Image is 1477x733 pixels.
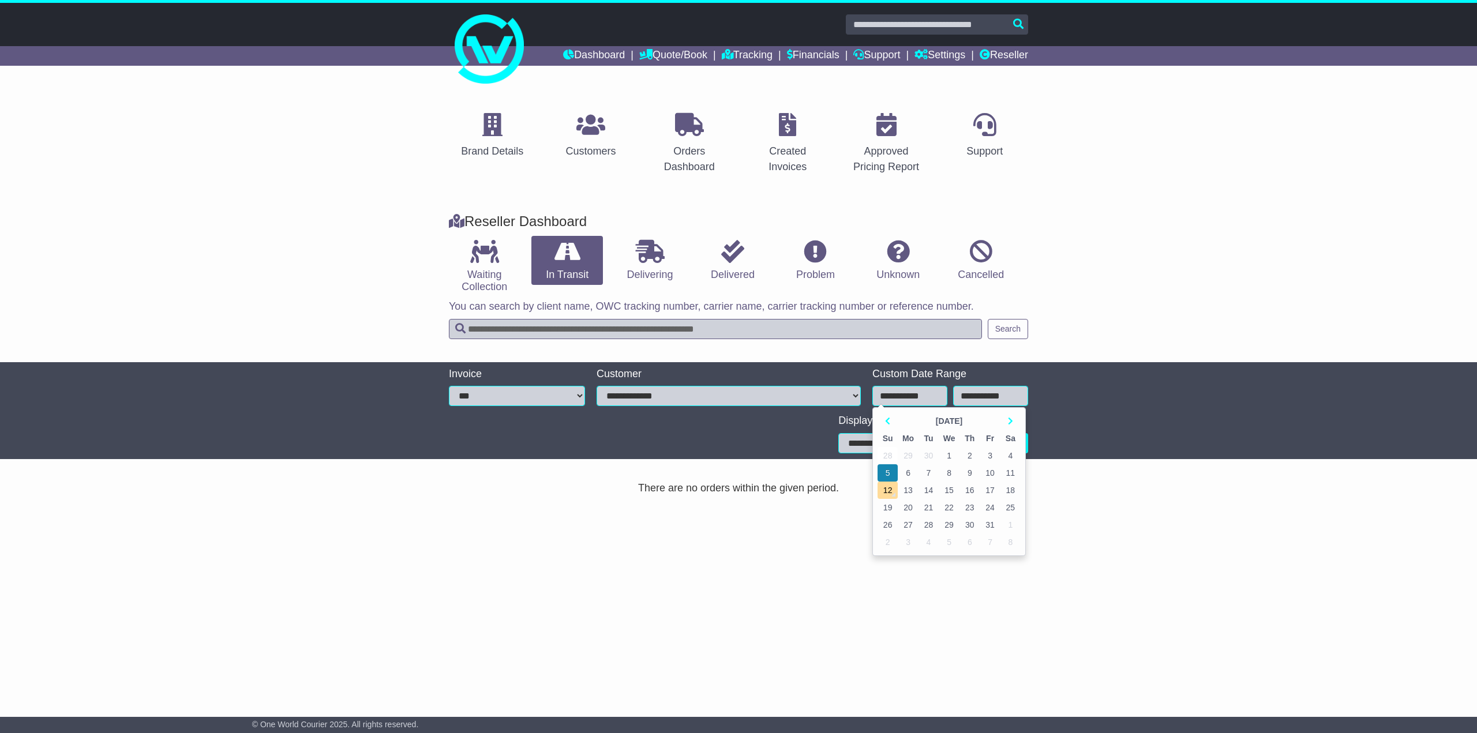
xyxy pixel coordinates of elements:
[939,464,959,482] td: 8
[565,144,616,159] div: Customers
[959,109,1010,163] a: Support
[939,482,959,499] td: 15
[959,516,980,533] td: 30
[1000,482,1021,499] td: 18
[919,499,939,516] td: 21
[878,533,898,551] td: 2
[1000,464,1021,482] td: 11
[878,464,898,482] td: 5
[614,236,685,285] a: Delivering
[919,482,939,499] td: 14
[980,430,1000,447] th: Fr
[959,430,980,447] th: Th
[898,464,919,482] td: 6
[744,109,831,179] a: Created Invoices
[461,144,523,159] div: Brand Details
[878,516,898,533] td: 26
[980,447,1000,464] td: 3
[946,236,1017,285] a: Cancelled
[959,533,980,551] td: 6
[919,516,939,533] td: 28
[939,516,959,533] td: 29
[449,368,585,381] div: Invoice
[988,319,1028,339] button: Search
[787,46,839,66] a: Financials
[898,412,1000,430] th: Select Month
[780,236,851,285] a: Problem
[939,533,959,551] td: 5
[872,368,1028,381] div: Custom Date Range
[939,499,959,516] td: 22
[449,236,520,298] a: Waiting Collection
[838,415,1028,427] div: Display
[863,236,934,285] a: Unknown
[919,533,939,551] td: 4
[558,109,623,163] a: Customers
[531,236,602,285] a: In Transit
[919,464,939,482] td: 7
[898,499,919,516] td: 20
[919,447,939,464] td: 30
[449,482,1028,495] div: There are no orders within the given period.
[639,46,707,66] a: Quote/Book
[1000,430,1021,447] th: Sa
[1000,533,1021,551] td: 8
[1000,516,1021,533] td: 1
[1000,447,1021,464] td: 4
[966,144,1003,159] div: Support
[914,46,965,66] a: Settings
[878,430,898,447] th: Su
[980,499,1000,516] td: 24
[939,447,959,464] td: 1
[980,516,1000,533] td: 31
[898,447,919,464] td: 29
[898,516,919,533] td: 27
[939,430,959,447] th: We
[898,533,919,551] td: 3
[959,464,980,482] td: 9
[252,720,419,729] span: © One World Courier 2025. All rights reserved.
[843,109,930,179] a: Approved Pricing Report
[980,46,1028,66] a: Reseller
[449,300,1028,313] p: You can search by client name, OWC tracking number, carrier name, carrier tracking number or refe...
[959,482,980,499] td: 16
[453,109,531,163] a: Brand Details
[697,236,768,285] a: Delivered
[980,464,1000,482] td: 10
[898,430,919,447] th: Mo
[1000,499,1021,516] td: 25
[878,482,898,499] td: 12
[919,430,939,447] th: Tu
[980,533,1000,551] td: 7
[646,109,733,179] a: Orders Dashboard
[752,144,824,175] div: Created Invoices
[898,482,919,499] td: 13
[959,499,980,516] td: 23
[853,46,900,66] a: Support
[850,144,923,175] div: Approved Pricing Report
[878,447,898,464] td: 28
[959,447,980,464] td: 2
[980,482,1000,499] td: 17
[653,144,725,175] div: Orders Dashboard
[722,46,773,66] a: Tracking
[878,499,898,516] td: 19
[597,368,861,381] div: Customer
[443,213,1034,230] div: Reseller Dashboard
[563,46,625,66] a: Dashboard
